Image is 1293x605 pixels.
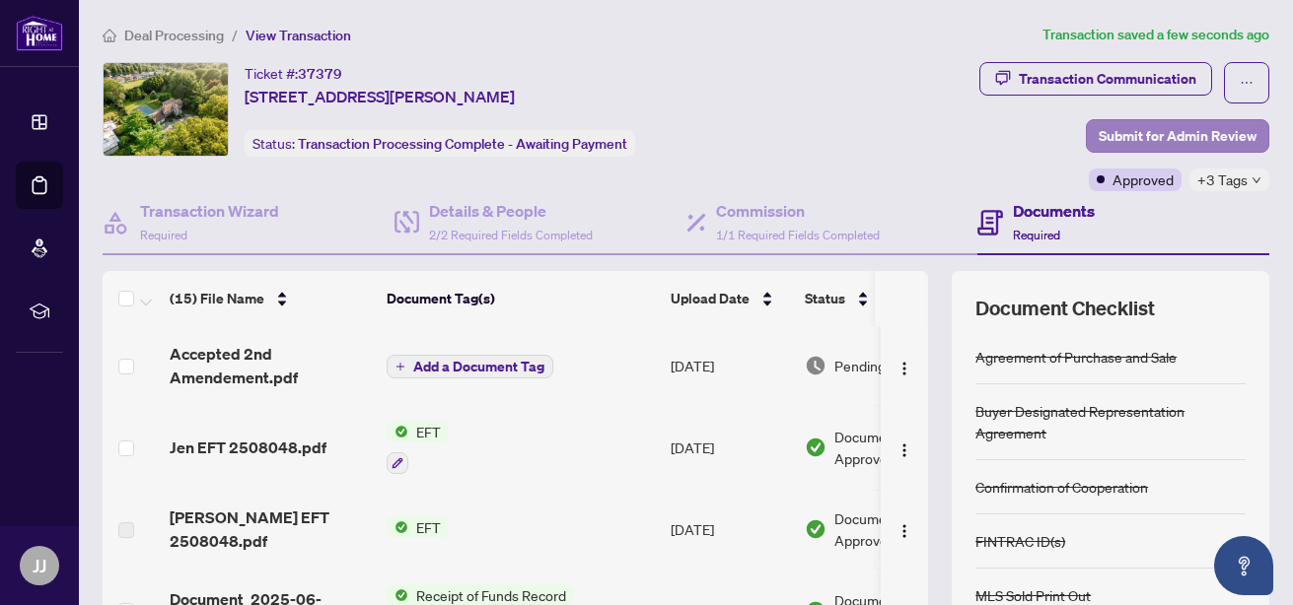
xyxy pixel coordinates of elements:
[387,516,408,538] img: Status Icon
[716,199,880,223] h4: Commission
[975,400,1246,443] div: Buyer Designated Representation Agreement
[387,516,449,538] button: Status IconEFT
[429,228,593,242] span: 2/2 Required Fields Completed
[897,523,912,539] img: Logo
[671,288,750,309] span: Upload Date
[889,350,920,381] button: Logo
[170,288,264,309] span: (15) File Name
[387,421,408,442] img: Status Icon
[805,288,845,309] span: Status
[140,199,279,223] h4: Transaction Wizard
[298,135,627,153] span: Transaction Processing Complete - Awaiting Payment
[429,199,593,223] h4: Details & People
[975,530,1065,552] div: FINTRAC ID(s)
[897,442,912,458] img: Logo
[1240,76,1254,90] span: ellipsis
[1042,24,1269,46] article: Transaction saved a few seconds ago
[170,436,326,459] span: Jen EFT 2508048.pdf
[245,62,342,85] div: Ticket #:
[232,24,238,46] li: /
[897,361,912,376] img: Logo
[245,130,635,157] div: Status:
[1214,536,1273,595] button: Open asap
[408,421,449,442] span: EFT
[379,271,663,326] th: Document Tag(s)
[298,65,342,83] span: 37379
[408,516,449,538] span: EFT
[162,271,379,326] th: (15) File Name
[805,518,826,540] img: Document Status
[1013,228,1060,242] span: Required
[663,326,797,405] td: [DATE]
[1019,63,1196,95] div: Transaction Communication
[1099,120,1257,152] span: Submit for Admin Review
[716,228,880,242] span: 1/1 Required Fields Completed
[33,552,46,579] span: JJ
[170,505,371,553] span: [PERSON_NAME] EFT 2508048.pdf
[104,63,228,156] img: IMG-X12159224_1.jpg
[170,342,371,389] span: Accepted 2nd Amendement.pdf
[395,362,405,371] span: plus
[797,271,965,326] th: Status
[979,62,1212,96] button: Transaction Communication
[1086,119,1269,153] button: Submit for Admin Review
[663,271,797,326] th: Upload Date
[805,355,826,376] img: Document Status
[889,513,920,545] button: Logo
[413,360,544,373] span: Add a Document Tag
[805,437,826,458] img: Document Status
[124,27,224,44] span: Deal Processing
[663,405,797,490] td: [DATE]
[975,295,1155,322] span: Document Checklist
[387,354,553,379] button: Add a Document Tag
[834,355,933,376] span: Pending Review
[16,15,63,51] img: logo
[834,426,957,469] span: Document Approved
[889,432,920,463] button: Logo
[140,228,187,242] span: Required
[103,29,116,42] span: home
[246,27,351,44] span: View Transaction
[975,476,1148,498] div: Confirmation of Cooperation
[663,490,797,569] td: [DATE]
[1113,168,1174,190] span: Approved
[834,507,957,551] span: Document Approved
[387,421,449,474] button: Status IconEFT
[1197,168,1248,191] span: +3 Tags
[1252,175,1261,185] span: down
[245,85,515,108] span: [STREET_ADDRESS][PERSON_NAME]
[387,355,553,378] button: Add a Document Tag
[975,346,1177,368] div: Agreement of Purchase and Sale
[1013,199,1095,223] h4: Documents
